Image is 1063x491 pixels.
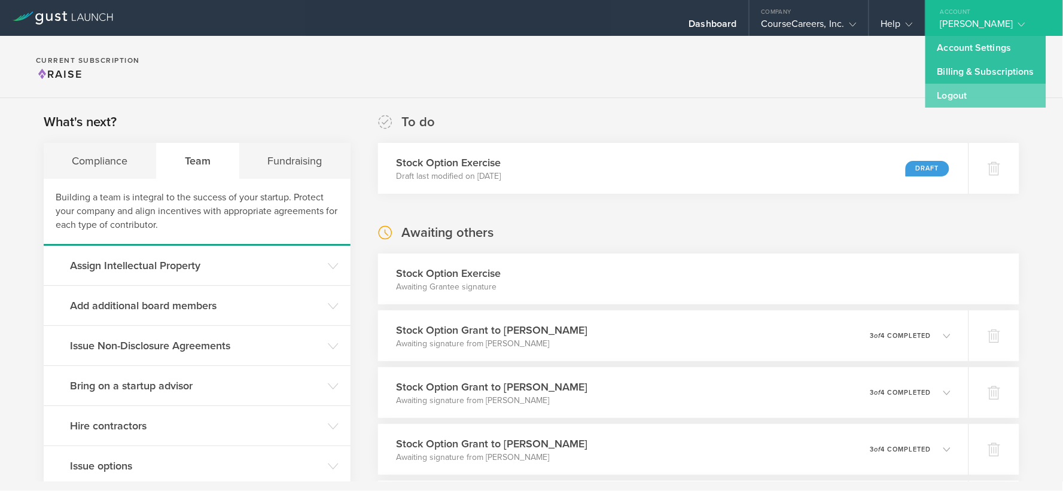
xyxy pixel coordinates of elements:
div: Building a team is integral to the success of your startup. Protect your company and align incent... [44,179,351,246]
h3: Issue Non-Disclosure Agreements [70,338,322,353]
p: Draft last modified on [DATE] [396,170,501,182]
h3: Hire contractors [70,418,322,434]
div: [PERSON_NAME] [940,18,1042,36]
h3: Stock Option Grant to [PERSON_NAME] [396,379,587,395]
div: Draft [906,161,949,176]
p: Awaiting Grantee signature [396,281,501,293]
h3: Stock Option Exercise [396,266,501,281]
div: Fundraising [239,143,351,179]
h2: What's next? [44,114,117,131]
h3: Add additional board members [70,298,322,313]
span: Raise [36,68,83,81]
div: CourseCareers, Inc. [762,18,857,36]
p: 3 4 completed [870,446,931,453]
em: of [875,389,881,397]
p: Awaiting signature from [PERSON_NAME] [396,338,587,350]
h3: Stock Option Grant to [PERSON_NAME] [396,322,587,338]
h2: Awaiting others [401,224,494,242]
em: of [875,332,881,340]
h2: To do [401,114,435,131]
div: Help [881,18,913,36]
h3: Stock Option Grant to [PERSON_NAME] [396,436,587,452]
h3: Stock Option Exercise [396,155,501,170]
h3: Bring on a startup advisor [70,378,322,394]
div: Team [157,143,240,179]
div: Dashboard [689,18,737,36]
div: Stock Option ExerciseDraft last modified on [DATE]Draft [378,143,968,194]
div: Compliance [44,143,157,179]
h2: Current Subscription [36,57,140,64]
p: 3 4 completed [870,333,931,339]
p: Awaiting signature from [PERSON_NAME] [396,452,587,463]
h3: Assign Intellectual Property [70,258,322,273]
em: of [875,446,881,453]
h3: Issue options [70,458,322,474]
p: Awaiting signature from [PERSON_NAME] [396,395,587,407]
iframe: Chat Widget [1003,434,1063,491]
p: 3 4 completed [870,389,931,396]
